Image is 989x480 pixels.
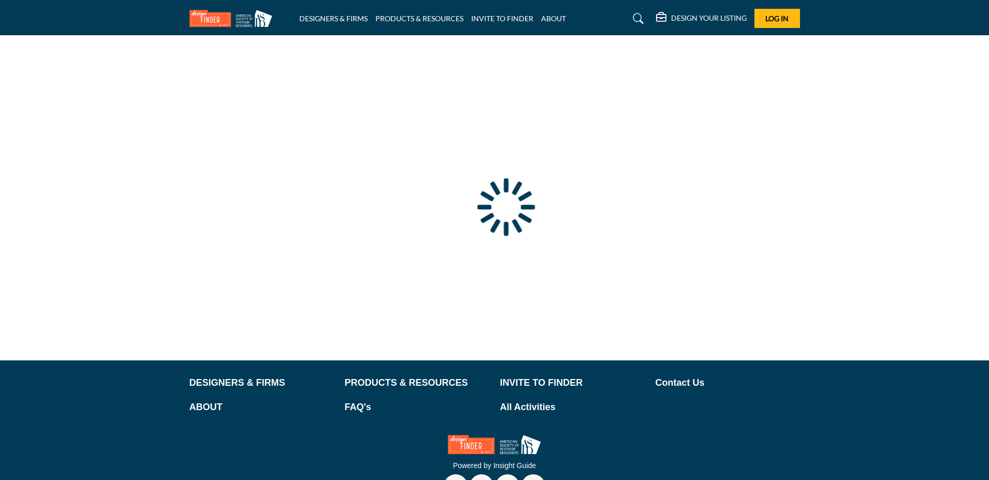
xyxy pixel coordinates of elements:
[500,400,645,414] a: All Activities
[623,10,650,27] a: Search
[375,14,463,23] a: PRODUCTS & RESOURCES
[656,12,747,25] div: DESIGN YOUR LISTING
[448,435,541,454] img: No Site Logo
[299,14,368,23] a: DESIGNERS & FIRMS
[754,9,800,28] button: Log In
[190,400,334,414] a: ABOUT
[656,376,800,390] a: Contact Us
[500,376,645,390] a: INVITE TO FINDER
[345,376,489,390] a: PRODUCTS & RESOURCES
[765,14,789,23] span: Log In
[453,461,536,470] a: Powered by Insight Guide
[190,376,334,390] a: DESIGNERS & FIRMS
[190,10,278,27] img: Site Logo
[471,14,533,23] a: INVITE TO FINDER
[671,13,747,23] h5: DESIGN YOUR LISTING
[345,400,489,414] a: FAQ's
[541,14,566,23] a: ABOUT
